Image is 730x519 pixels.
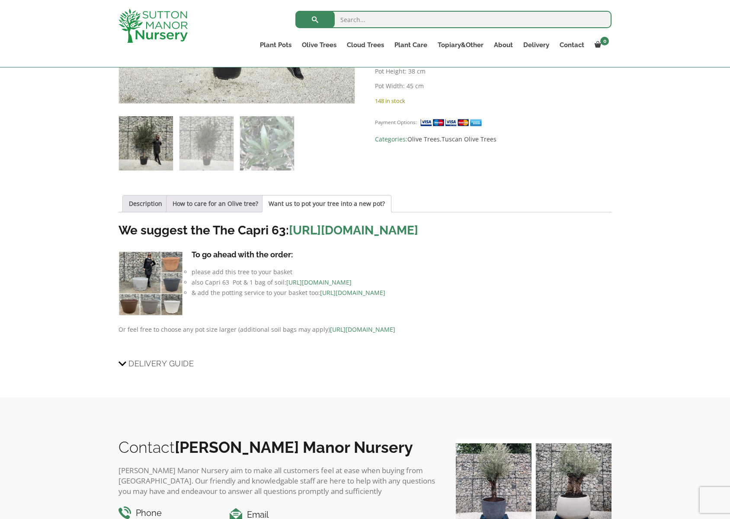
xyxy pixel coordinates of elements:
[128,356,194,372] span: Delivery Guide
[173,195,258,212] a: How to care for an Olive tree?
[179,116,234,170] img: Tuscan Olive Tree XXL 1.90 - 2.40 - Image 2
[389,39,432,51] a: Plant Care
[554,39,589,51] a: Contact
[127,277,612,288] li: also Capri 63 Pot & 1 bag of soil:
[297,39,342,51] a: Olive Trees
[127,267,612,277] li: please add this tree to your basket
[518,39,554,51] a: Delivery
[375,96,612,106] p: 148 in stock
[600,37,609,45] span: 0
[192,250,293,259] strong: To go ahead with the order:
[375,134,612,144] span: Categories: ,
[286,278,352,286] a: [URL][DOMAIN_NAME]
[432,39,489,51] a: Topiary&Other
[118,223,418,237] strong: We suggest the The Capri 63:
[118,251,183,316] img: Tuscan Olive Tree XXL 1.90 - 2.40 - 5D546B5B 34DF 476F AFAA E53E08DD126F
[295,11,612,28] input: Search...
[129,195,162,212] a: Description
[489,39,518,51] a: About
[589,39,612,51] a: 0
[375,81,612,91] p: Pot Width: 45 cm
[289,223,418,237] a: [URL][DOMAIN_NAME]
[127,288,612,298] li: & add the potting service to your basket too:
[407,135,440,143] a: Olive Trees
[320,288,385,297] a: [URL][DOMAIN_NAME]
[420,118,485,127] img: payment supported
[375,66,612,77] p: Pot Height: 38 cm
[118,9,188,43] img: logo
[118,465,439,497] p: [PERSON_NAME] Manor Nursery aim to make all customers feel at ease when buying from [GEOGRAPHIC_D...
[175,438,413,456] b: [PERSON_NAME] Manor Nursery
[119,116,173,170] img: Tuscan Olive Tree XXL 1.90 - 2.40
[536,443,612,519] img: Check out this beauty we potted at our nursery today ❤️‍🔥 A huge, ancient gnarled Olive tree plan...
[269,195,385,212] a: Want us to pot your tree into a new pot?
[240,116,294,170] img: Tuscan Olive Tree XXL 1.90 - 2.40 - Image 3
[118,438,439,456] h2: Contact
[255,39,297,51] a: Plant Pots
[330,325,395,333] a: [URL][DOMAIN_NAME]
[375,119,417,125] small: Payment Options:
[342,39,389,51] a: Cloud Trees
[456,443,531,519] img: A beautiful multi-stem Spanish Olive tree potted in our luxurious fibre clay pots 😍😍
[118,324,612,335] p: Or feel free to choose any pot size larger (additional soil bags may apply)
[442,135,496,143] a: Tuscan Olive Trees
